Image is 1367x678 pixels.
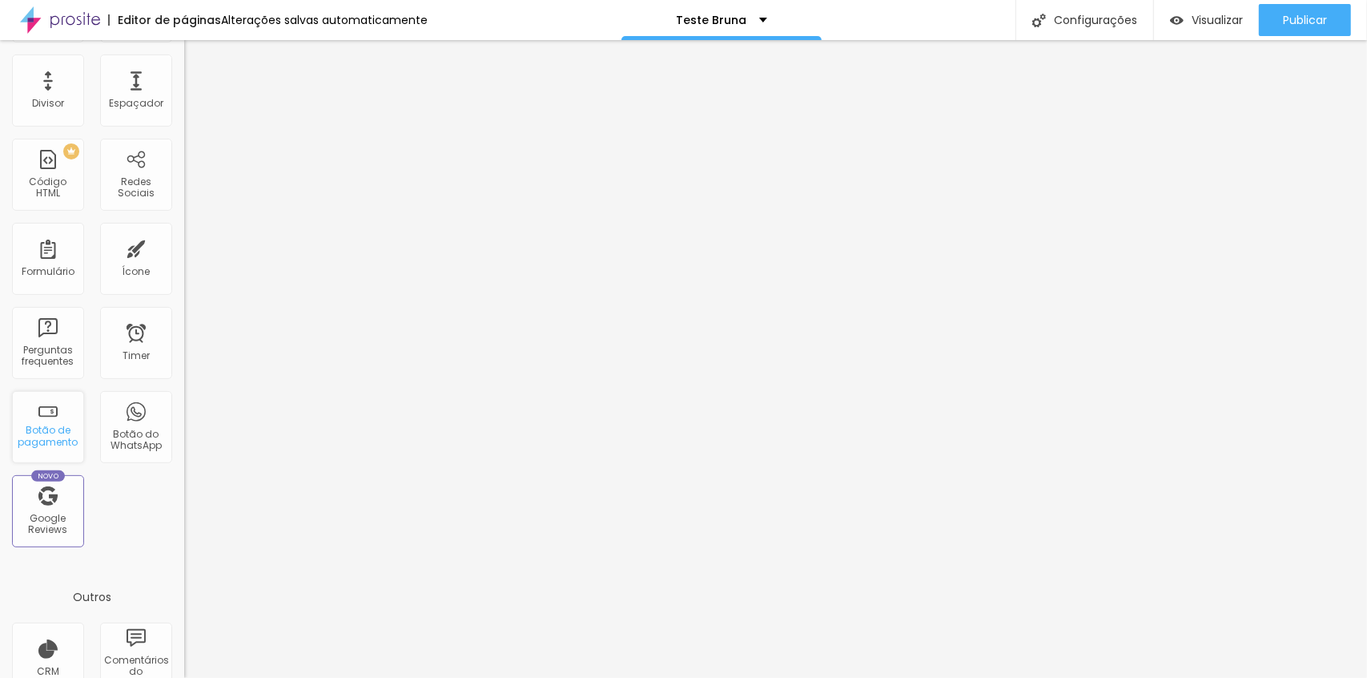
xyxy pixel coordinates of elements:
div: CRM [37,666,59,677]
div: Espaçador [109,98,163,109]
p: Teste Bruna [677,14,747,26]
div: Timer [123,350,150,361]
img: Icone [1032,14,1046,27]
div: Google Reviews [16,513,79,536]
div: Ícone [123,266,151,277]
div: Alterações salvas automaticamente [221,14,428,26]
div: Formulário [22,266,74,277]
div: Novo [31,470,66,482]
div: Botão de pagamento [16,425,79,448]
div: Botão do WhatsApp [104,429,167,452]
span: Publicar [1283,14,1327,26]
div: Editor de páginas [108,14,221,26]
div: Divisor [32,98,64,109]
button: Publicar [1259,4,1351,36]
button: Visualizar [1154,4,1259,36]
div: Redes Sociais [104,176,167,200]
img: view-1.svg [1170,14,1184,27]
div: Perguntas frequentes [16,345,79,368]
span: Visualizar [1192,14,1243,26]
div: Código HTML [16,176,79,200]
